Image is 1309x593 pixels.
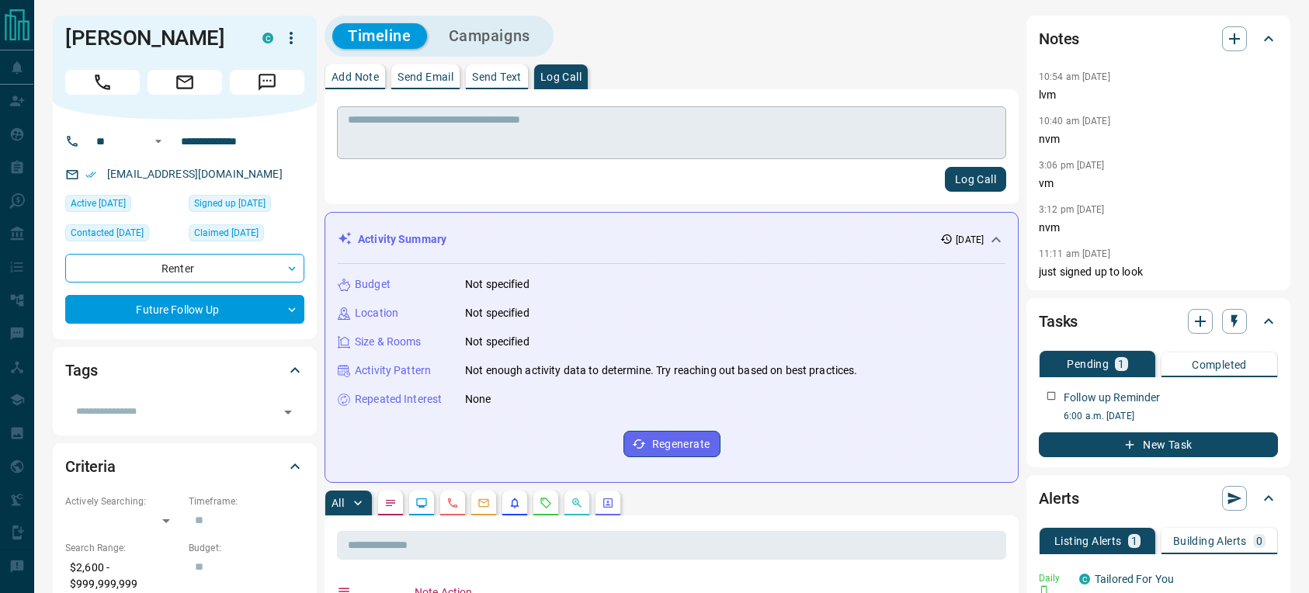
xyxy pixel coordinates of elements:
p: 10:54 am [DATE] [1039,71,1110,82]
button: Open [149,132,168,151]
div: Future Follow Up [65,295,304,324]
p: Timeframe: [189,494,304,508]
svg: Requests [540,497,552,509]
p: Completed [1192,359,1247,370]
p: Send Text [472,71,522,82]
p: Daily [1039,571,1070,585]
svg: Agent Actions [602,497,614,509]
svg: Listing Alerts [509,497,521,509]
p: Add Note [332,71,379,82]
div: Alerts [1039,480,1278,517]
div: Tasks [1039,303,1278,340]
button: Open [277,401,299,423]
p: Not specified [465,276,530,293]
div: condos.ca [262,33,273,43]
p: Log Call [540,71,582,82]
div: Notes [1039,20,1278,57]
p: Not enough activity data to determine. Try reaching out based on best practices. [465,362,858,379]
p: Budget: [189,541,304,555]
svg: Email Verified [85,169,96,180]
a: [EMAIL_ADDRESS][DOMAIN_NAME] [107,168,283,180]
p: 3:06 pm [DATE] [1039,160,1105,171]
div: Sat Mar 02 2024 [189,224,304,246]
span: Active [DATE] [71,196,126,211]
div: Renter [65,254,304,283]
button: Regenerate [623,431,720,457]
p: nvm [1039,131,1278,147]
p: All [332,498,344,508]
h1: [PERSON_NAME] [65,26,239,50]
p: Activity Pattern [355,362,431,379]
p: Listing Alerts [1054,536,1122,546]
p: Send Email [398,71,453,82]
div: Tags [65,352,304,389]
p: just signed up to look [1039,264,1278,280]
p: 1 [1131,536,1137,546]
p: 11:11 am [DATE] [1039,248,1110,259]
p: Not specified [465,305,530,321]
button: New Task [1039,432,1278,457]
h2: Alerts [1039,486,1079,511]
h2: Tasks [1039,309,1078,334]
p: Activity Summary [358,231,446,248]
div: Sat Oct 11 2025 [65,195,181,217]
p: 0 [1256,536,1262,546]
span: Call [65,70,140,95]
span: Email [148,70,222,95]
span: Claimed [DATE] [194,225,259,241]
p: Not specified [465,334,530,350]
p: Size & Rooms [355,334,422,350]
p: 10:40 am [DATE] [1039,116,1110,127]
p: Actively Searching: [65,494,181,508]
svg: Emails [477,497,490,509]
div: Criteria [65,448,304,485]
div: condos.ca [1079,574,1090,584]
p: Search Range: [65,541,181,555]
svg: Lead Browsing Activity [415,497,428,509]
p: [DATE] [956,233,984,247]
p: 3:12 pm [DATE] [1039,204,1105,215]
span: Signed up [DATE] [194,196,266,211]
p: nvm [1039,220,1278,236]
div: Activity Summary[DATE] [338,225,1005,254]
div: Sat Mar 02 2024 [189,195,304,217]
span: Contacted [DATE] [71,225,144,241]
h2: Notes [1039,26,1079,51]
h2: Criteria [65,454,116,479]
button: Log Call [945,167,1006,192]
span: Message [230,70,304,95]
p: Repeated Interest [355,391,442,407]
p: lvm [1039,87,1278,103]
svg: Calls [446,497,459,509]
button: Campaigns [433,23,546,49]
div: Sat Oct 11 2025 [65,224,181,246]
p: Building Alerts [1173,536,1247,546]
p: Budget [355,276,391,293]
svg: Opportunities [571,497,583,509]
h2: Tags [65,358,97,383]
button: Timeline [332,23,427,49]
a: Tailored For You [1095,573,1174,585]
p: None [465,391,491,407]
p: 6:00 a.m. [DATE] [1064,409,1278,423]
p: Pending [1067,359,1109,369]
p: vm [1039,175,1278,192]
p: 1 [1118,359,1124,369]
svg: Notes [384,497,397,509]
p: Follow up Reminder [1064,390,1160,406]
p: Location [355,305,398,321]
